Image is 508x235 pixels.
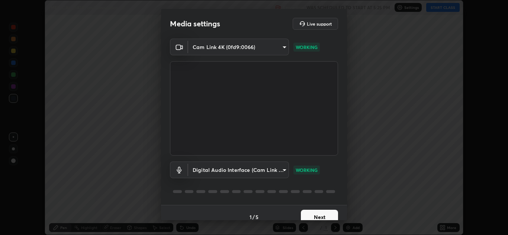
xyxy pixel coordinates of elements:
h5: Live support [307,22,332,26]
h4: 1 [250,213,252,221]
div: Cam Link 4K (0fd9:0066) [188,39,289,55]
button: Next [301,210,338,225]
h2: Media settings [170,19,220,29]
h4: 5 [255,213,258,221]
div: Cam Link 4K (0fd9:0066) [188,161,289,178]
h4: / [253,213,255,221]
p: WORKING [296,44,318,50]
p: WORKING [296,167,318,173]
